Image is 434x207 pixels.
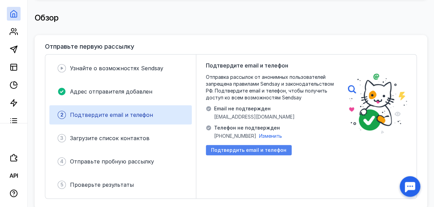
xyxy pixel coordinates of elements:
button: Изменить [259,133,282,139]
span: Обзор [35,13,59,23]
button: Подтвердить email и телефон [206,145,292,155]
span: [EMAIL_ADDRESS][DOMAIN_NAME] [214,113,295,120]
span: 3 [60,135,63,142]
span: Email не подтвержден [214,105,295,112]
span: Узнайте о возможностях Sendsay [70,65,163,72]
span: Загрузите список контактов [70,135,150,142]
span: Отправка рассылок от анонимных пользователей запрещена правилами Sendsay и законодательством РФ. ... [206,74,341,101]
span: [PHONE_NUMBER] [214,133,256,139]
span: Подтвердить email и телефон [211,147,286,153]
span: Адрес отправителя добавлен [70,88,152,95]
span: 2 [60,111,63,118]
span: Проверьте результаты [70,181,134,188]
span: Телефон не подтвержден [214,124,282,131]
h3: Отправьте первую рассылку [45,43,134,50]
span: 4 [60,158,63,165]
span: Изменить [259,133,282,139]
span: Подтвердите email и телефон [206,61,288,70]
span: Подтвердите email и телефон [70,111,153,118]
span: Отправьте пробную рассылку [70,158,154,165]
span: 5 [60,181,63,188]
img: poster [348,74,407,134]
